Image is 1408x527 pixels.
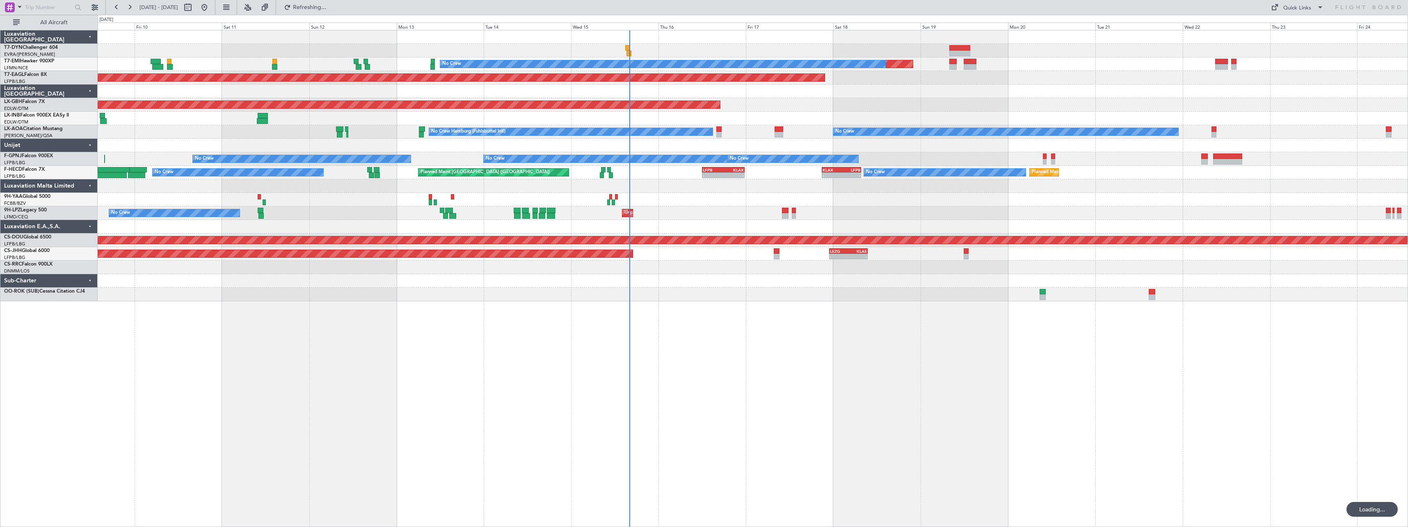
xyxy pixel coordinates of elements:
[730,153,749,165] div: No Crew
[833,23,921,30] div: Sat 18
[431,126,505,138] div: No Crew Hamburg (Fuhlsbuttel Intl)
[4,72,47,77] a: T7-EAGLFalcon 8X
[4,99,22,104] span: LX-GBH
[1008,23,1095,30] div: Mon 20
[4,289,85,294] a: OO-ROK (SUB)Cessna Citation CJ4
[1183,23,1270,30] div: Wed 22
[723,167,744,172] div: KLAX
[823,173,841,178] div: -
[4,105,28,112] a: EDLW/DTM
[21,20,87,25] span: All Aircraft
[4,173,25,179] a: LFPB/LBG
[624,207,759,219] div: Unplanned Maint [GEOGRAPHIC_DATA] ([GEOGRAPHIC_DATA])
[397,23,484,30] div: Mon 13
[4,235,23,240] span: CS-DOU
[4,241,25,247] a: LFPB/LBG
[4,160,25,166] a: LFPB/LBG
[841,167,860,172] div: LFPB
[4,262,53,267] a: CS-RRCFalcon 900LX
[4,167,45,172] a: F-HECDFalcon 7X
[421,166,550,179] div: Planned Maint [GEOGRAPHIC_DATA] ([GEOGRAPHIC_DATA])
[4,200,26,206] a: FCBB/BZV
[4,248,22,253] span: CS-JHH
[4,59,54,64] a: T7-EMIHawker 900XP
[841,173,860,178] div: -
[921,23,1008,30] div: Sun 19
[703,173,723,178] div: -
[195,153,214,165] div: No Crew
[848,249,867,254] div: KLAS
[4,254,25,261] a: LFPB/LBG
[4,154,22,158] span: F-GPNJ
[25,1,72,14] input: Trip Number
[4,99,45,104] a: LX-GBHFalcon 7X
[4,59,20,64] span: T7-EMI
[4,113,20,118] span: LX-INB
[155,166,174,179] div: No Crew
[1346,502,1398,517] div: Loading...
[4,119,28,125] a: EDLW/DTM
[4,214,28,220] a: LFMD/CEQ
[866,166,885,179] div: No Crew
[1095,23,1183,30] div: Tue 21
[4,113,69,118] a: LX-INBFalcon 900EX EASy II
[4,126,63,131] a: LX-AOACitation Mustang
[830,249,848,254] div: LEZG
[4,51,55,57] a: EVRA/[PERSON_NAME]
[4,208,47,213] a: 9H-LPZLegacy 500
[9,16,89,29] button: All Aircraft
[4,78,25,85] a: LFPB/LBG
[4,194,23,199] span: 9H-YAA
[848,254,867,259] div: -
[309,23,397,30] div: Sun 12
[571,23,658,30] div: Wed 15
[4,289,39,294] span: OO-ROK (SUB)
[139,4,178,11] span: [DATE] - [DATE]
[723,173,744,178] div: -
[4,65,28,71] a: LFMN/NCE
[4,248,50,253] a: CS-JHHGlobal 6000
[293,5,327,10] span: Refreshing...
[4,208,21,213] span: 9H-LPZ
[4,45,23,50] span: T7-DYN
[280,1,329,14] button: Refreshing...
[4,167,22,172] span: F-HECD
[4,235,51,240] a: CS-DOUGlobal 6500
[1270,23,1358,30] div: Thu 23
[746,23,833,30] div: Fri 17
[4,72,24,77] span: T7-EAGL
[1267,1,1328,14] button: Quick Links
[4,154,53,158] a: F-GPNJFalcon 900EX
[703,167,723,172] div: LFPB
[4,45,58,50] a: T7-DYNChallenger 604
[658,23,746,30] div: Thu 16
[823,167,841,172] div: KLAX
[135,23,222,30] div: Fri 10
[1032,166,1161,179] div: Planned Maint [GEOGRAPHIC_DATA] ([GEOGRAPHIC_DATA])
[4,194,50,199] a: 9H-YAAGlobal 5000
[835,126,854,138] div: No Crew
[4,268,30,274] a: DNMM/LOS
[111,207,130,219] div: No Crew
[1283,4,1311,12] div: Quick Links
[484,23,571,30] div: Tue 14
[4,262,22,267] span: CS-RRC
[830,254,848,259] div: -
[222,23,309,30] div: Sat 11
[486,153,505,165] div: No Crew
[4,133,53,139] a: [PERSON_NAME]/QSA
[99,16,113,23] div: [DATE]
[4,126,23,131] span: LX-AOA
[442,58,461,70] div: No Crew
